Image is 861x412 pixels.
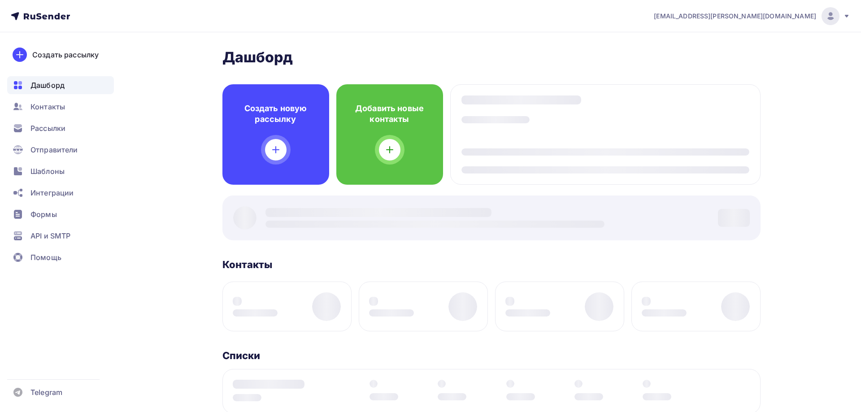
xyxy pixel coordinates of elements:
span: Рассылки [30,123,65,134]
a: Отправители [7,141,114,159]
a: Формы [7,205,114,223]
span: [EMAIL_ADDRESS][PERSON_NAME][DOMAIN_NAME] [654,12,816,21]
a: Рассылки [7,119,114,137]
span: Шаблоны [30,166,65,177]
h4: Создать новую рассылку [237,103,315,125]
h3: Списки [222,349,261,362]
div: Создать рассылку [32,49,99,60]
a: Дашборд [7,76,114,94]
h3: Контакты [222,258,273,271]
span: Помощь [30,252,61,263]
a: [EMAIL_ADDRESS][PERSON_NAME][DOMAIN_NAME] [654,7,850,25]
a: Контакты [7,98,114,116]
h4: Добавить новые контакты [351,103,429,125]
a: Шаблоны [7,162,114,180]
h2: Дашборд [222,48,761,66]
span: Контакты [30,101,65,112]
span: Интеграции [30,187,74,198]
span: Telegram [30,387,62,398]
span: Формы [30,209,57,220]
span: API и SMTP [30,230,70,241]
span: Дашборд [30,80,65,91]
span: Отправители [30,144,78,155]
